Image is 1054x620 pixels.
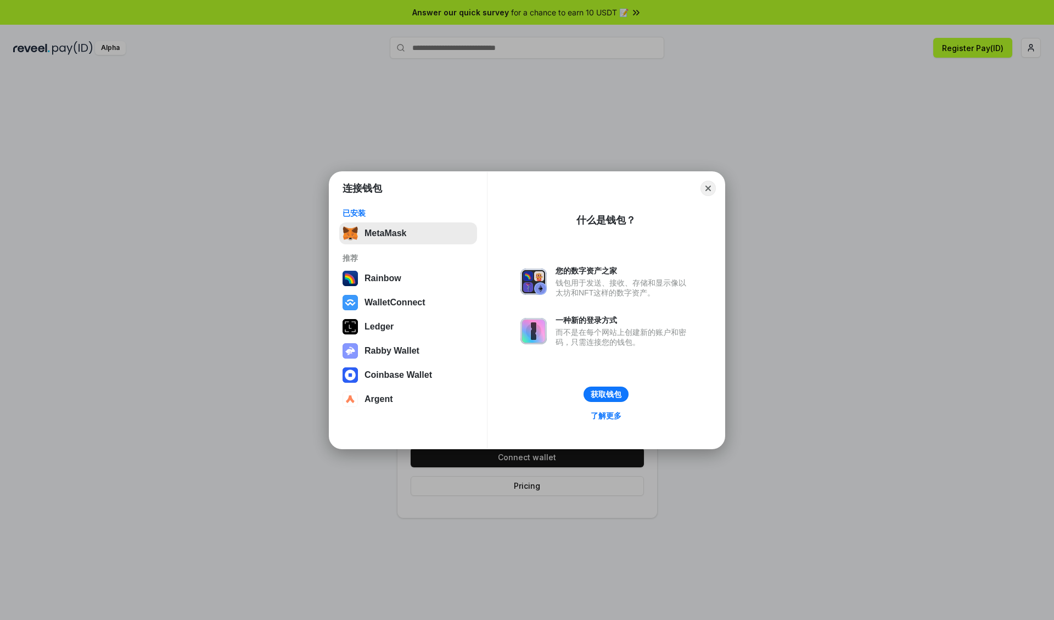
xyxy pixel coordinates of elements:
[339,267,477,289] button: Rainbow
[591,411,621,421] div: 了解更多
[343,226,358,241] img: svg+xml,%3Csvg%20fill%3D%22none%22%20height%3D%2233%22%20viewBox%3D%220%200%2035%2033%22%20width%...
[343,208,474,218] div: 已安装
[556,315,692,325] div: 一种新的登录方式
[700,181,716,196] button: Close
[576,214,636,227] div: 什么是钱包？
[343,367,358,383] img: svg+xml,%3Csvg%20width%3D%2228%22%20height%3D%2228%22%20viewBox%3D%220%200%2028%2028%22%20fill%3D...
[339,340,477,362] button: Rabby Wallet
[365,273,401,283] div: Rainbow
[339,222,477,244] button: MetaMask
[343,343,358,359] img: svg+xml,%3Csvg%20xmlns%3D%22http%3A%2F%2Fwww.w3.org%2F2000%2Fsvg%22%20fill%3D%22none%22%20viewBox...
[591,389,621,399] div: 获取钱包
[365,228,406,238] div: MetaMask
[339,388,477,410] button: Argent
[343,295,358,310] img: svg+xml,%3Csvg%20width%3D%2228%22%20height%3D%2228%22%20viewBox%3D%220%200%2028%2028%22%20fill%3D...
[520,269,547,295] img: svg+xml,%3Csvg%20xmlns%3D%22http%3A%2F%2Fwww.w3.org%2F2000%2Fsvg%22%20fill%3D%22none%22%20viewBox...
[365,394,393,404] div: Argent
[365,298,425,308] div: WalletConnect
[343,182,382,195] h1: 连接钱包
[365,346,419,356] div: Rabby Wallet
[556,278,692,298] div: 钱包用于发送、接收、存储和显示像以太坊和NFT这样的数字资产。
[343,271,358,286] img: svg+xml,%3Csvg%20width%3D%22120%22%20height%3D%22120%22%20viewBox%3D%220%200%20120%20120%22%20fil...
[365,322,394,332] div: Ledger
[365,370,432,380] div: Coinbase Wallet
[556,266,692,276] div: 您的数字资产之家
[584,387,629,402] button: 获取钱包
[343,392,358,407] img: svg+xml,%3Csvg%20width%3D%2228%22%20height%3D%2228%22%20viewBox%3D%220%200%2028%2028%22%20fill%3D...
[339,364,477,386] button: Coinbase Wallet
[520,318,547,344] img: svg+xml,%3Csvg%20xmlns%3D%22http%3A%2F%2Fwww.w3.org%2F2000%2Fsvg%22%20fill%3D%22none%22%20viewBox...
[343,319,358,334] img: svg+xml,%3Csvg%20xmlns%3D%22http%3A%2F%2Fwww.w3.org%2F2000%2Fsvg%22%20width%3D%2228%22%20height%3...
[343,253,474,263] div: 推荐
[556,327,692,347] div: 而不是在每个网站上创建新的账户和密码，只需连接您的钱包。
[339,292,477,314] button: WalletConnect
[339,316,477,338] button: Ledger
[584,409,628,423] a: 了解更多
